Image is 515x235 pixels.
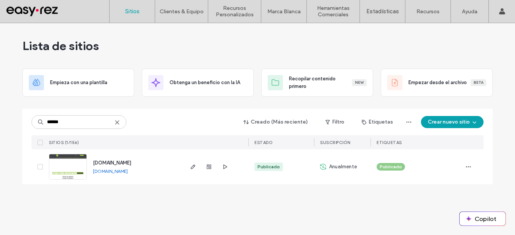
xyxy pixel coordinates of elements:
div: Publicado [257,163,280,170]
div: Empieza con una plantilla [22,69,134,97]
label: Estadísticas [366,8,399,15]
label: Herramientas Comerciales [307,5,360,18]
label: Sitios [125,8,140,15]
button: Creado (Más reciente) [237,116,315,128]
button: Etiquetas [355,116,400,128]
label: Clientes & Equipo [160,8,204,15]
button: Filtro [318,116,352,128]
label: Ayuda [462,8,477,15]
span: ESTADO [254,140,273,145]
button: Copilot [460,212,506,226]
div: Beta [471,79,486,86]
span: Obtenga un beneficio con la IA [170,79,240,86]
span: ETIQUETAS [377,140,402,145]
span: Ayuda [16,5,37,12]
span: Empieza con una plantilla [50,79,107,86]
button: Crear nuevo sitio [421,116,484,128]
span: Recopilar contenido primero [289,75,352,90]
a: [DOMAIN_NAME] [93,168,128,174]
a: [DOMAIN_NAME] [93,160,131,166]
label: Recursos Personalizados [208,5,261,18]
span: Publicado [380,163,402,170]
div: New [352,79,367,86]
div: Obtenga un beneficio con la IA [142,69,254,97]
span: Empezar desde el archivo [408,79,467,86]
span: Anualmente [329,163,357,171]
span: Lista de sitios [22,38,99,53]
span: SITIOS (1/156) [49,140,79,145]
div: Recopilar contenido primeroNew [261,69,373,97]
span: Suscripción [320,140,350,145]
label: Recursos [416,8,440,15]
div: Empezar desde el archivoBeta [381,69,493,97]
label: Marca Blanca [267,8,301,15]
